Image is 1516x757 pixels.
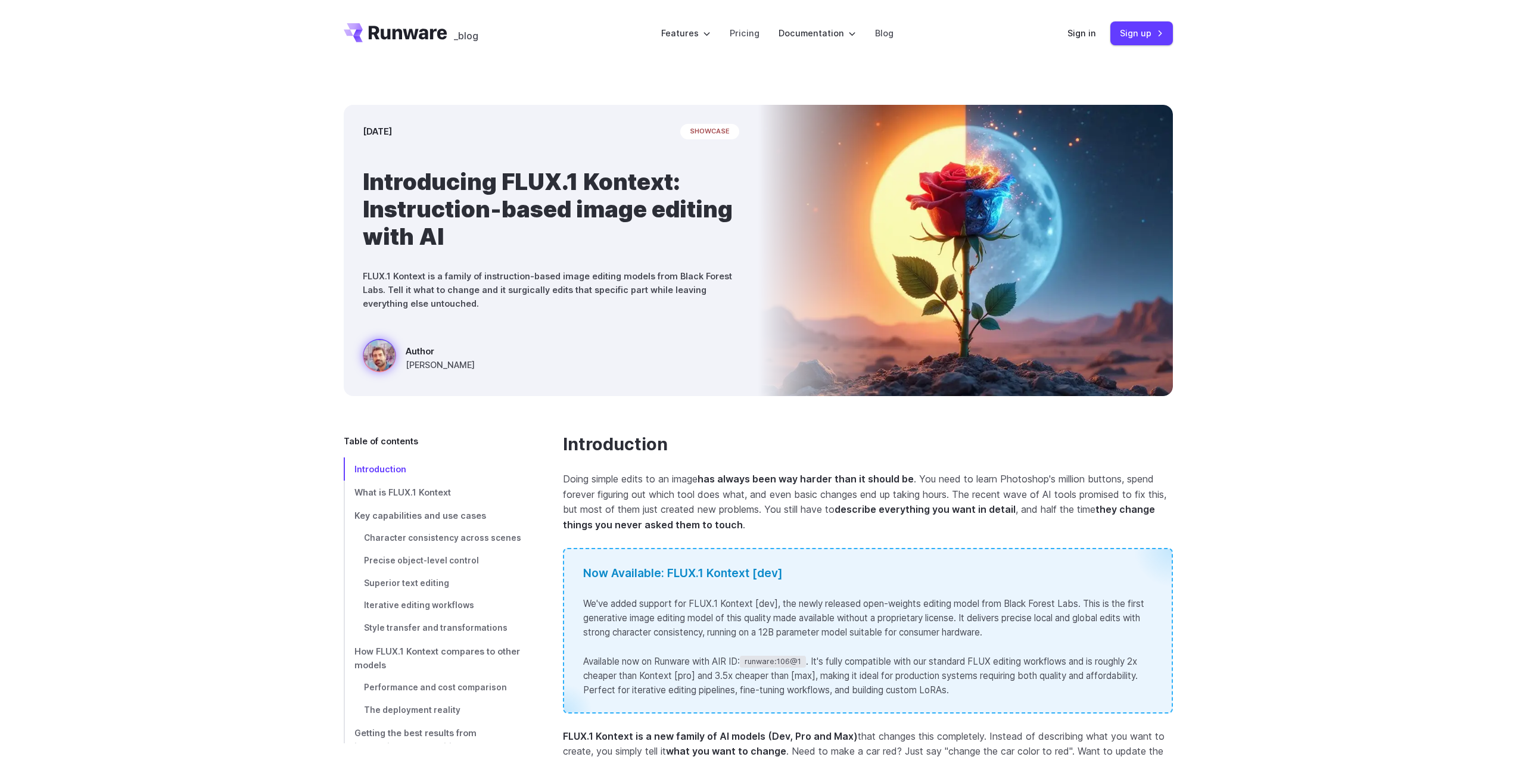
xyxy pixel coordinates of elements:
a: Sign in [1067,26,1096,40]
span: Author [406,344,475,358]
a: Blog [875,26,894,40]
span: _blog [454,31,478,41]
strong: FLUX.1 Kontext is a new family of AI models (Dev, Pro and Max) [563,730,858,742]
span: Style transfer and transformations [364,623,508,633]
img: Surreal rose in a desert landscape, split between day and night with the sun and moon aligned beh... [758,105,1173,396]
span: The deployment reality [364,705,460,715]
a: Superior text editing [344,572,525,595]
a: Character consistency across scenes [344,527,525,550]
code: runware:106@1 [740,656,806,668]
a: Key capabilities and use cases [344,504,525,527]
span: Iterative editing workflows [364,600,474,610]
a: Introduction [344,457,525,481]
p: Doing simple edits to an image . You need to learn Photoshop's million buttons, spend forever fig... [563,472,1173,532]
span: [PERSON_NAME] [406,358,475,372]
a: Performance and cost comparison [344,677,525,699]
label: Features [661,26,711,40]
span: How FLUX.1 Kontext compares to other models [354,646,520,670]
p: We've added support for FLUX.1 Kontext [dev], the newly released open-weights editing model from ... [583,597,1153,640]
span: Key capabilities and use cases [354,510,486,521]
span: Performance and cost comparison [364,683,507,692]
span: Superior text editing [364,578,449,588]
a: Pricing [730,26,759,40]
strong: describe everything you want in detail [835,503,1016,515]
a: Introduction [563,434,668,455]
time: [DATE] [363,124,392,138]
a: What is FLUX.1 Kontext [344,481,525,504]
a: Sign up [1110,21,1173,45]
a: Surreal rose in a desert landscape, split between day and night with the sun and moon aligned beh... [363,339,475,377]
a: Iterative editing workflows [344,594,525,617]
p: FLUX.1 Kontext is a family of instruction-based image editing models from Black Forest Labs. Tell... [363,269,739,310]
span: Introduction [354,464,406,474]
label: Documentation [779,26,856,40]
a: How FLUX.1 Kontext compares to other models [344,640,525,677]
div: Now Available: FLUX.1 Kontext [dev] [583,564,1153,582]
span: Table of contents [344,434,418,448]
a: _blog [454,23,478,42]
p: Available now on Runware with AIR ID: . It's fully compatible with our standard FLUX editing work... [583,655,1153,698]
a: The deployment reality [344,699,525,722]
span: Precise object-level control [364,556,479,565]
span: Character consistency across scenes [364,533,521,543]
h1: Introducing FLUX.1 Kontext: Instruction-based image editing with AI [363,168,739,250]
a: Go to / [344,23,447,42]
a: Style transfer and transformations [344,617,525,640]
strong: has always been way harder than it should be [698,473,914,485]
span: What is FLUX.1 Kontext [354,487,451,497]
span: showcase [680,124,739,139]
a: Precise object-level control [344,550,525,572]
span: Getting the best results from instruction-based editing [354,728,477,752]
strong: what you want to change [666,745,786,757]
